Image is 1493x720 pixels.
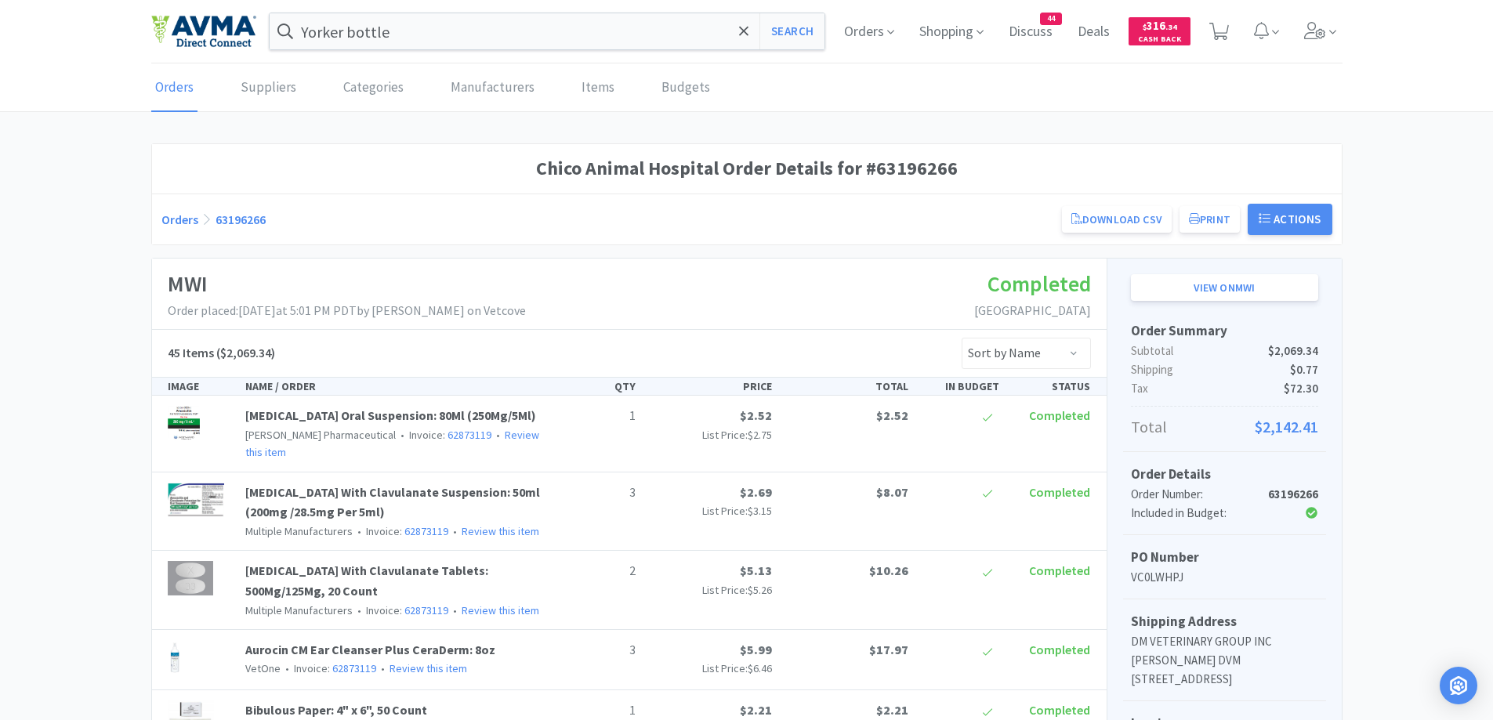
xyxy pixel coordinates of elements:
[987,270,1091,298] span: Completed
[216,212,266,227] a: 63196266
[658,64,714,112] a: Budgets
[168,343,275,364] h5: ($2,069.34)
[390,661,467,675] a: Review this item
[168,406,200,440] img: 3f5949f075fe4492aaa2d35248d087db_1904.png
[161,154,1332,183] h1: Chico Animal Hospital Order Details for #63196266
[557,561,636,581] p: 2
[245,407,536,423] a: [MEDICAL_DATA] Oral Suspension: 80Ml (250Mg/5Ml)
[1131,504,1256,523] div: Included in Budget:
[876,407,908,423] span: $2.52
[168,561,214,595] img: e9b7110fcbd7401fab23100e9389212c_227238.png
[239,378,551,395] div: NAME / ORDER
[748,428,772,442] span: $2.75
[1029,563,1090,578] span: Completed
[748,504,772,518] span: $3.15
[1029,407,1090,423] span: Completed
[283,661,292,675] span: •
[740,407,772,423] span: $2.52
[404,524,448,538] a: 62873119
[1041,13,1061,24] span: 44
[869,563,908,578] span: $10.26
[151,15,256,48] img: e4e33dab9f054f5782a47901c742baa9_102.png
[353,524,448,538] span: Invoice:
[379,661,387,675] span: •
[740,702,772,718] span: $2.21
[404,603,448,617] a: 62873119
[353,603,448,617] span: Invoice:
[161,212,198,227] a: Orders
[551,378,642,395] div: QTY
[281,661,376,675] span: Invoice:
[245,428,396,442] span: [PERSON_NAME] Pharmaceutical
[245,563,488,599] a: [MEDICAL_DATA] With Clavulanate Tablets: 500Mg/125Mg, 20 Count
[494,428,502,442] span: •
[1131,464,1318,485] h5: Order Details
[648,502,772,519] p: List Price:
[915,378,1006,395] div: IN BUDGET
[1071,25,1116,39] a: Deals
[1268,487,1318,501] strong: 63196266
[1131,611,1318,632] h5: Shipping Address
[648,581,772,599] p: List Price:
[245,484,540,520] a: [MEDICAL_DATA] With Clavulanate Suspension: 50ml (200mg /28.5mg Per 5ml)
[1029,484,1090,500] span: Completed
[876,484,908,500] span: $8.07
[1006,378,1096,395] div: STATUS
[1029,642,1090,657] span: Completed
[245,661,281,675] span: VetOne
[1248,204,1332,235] button: Actions
[1440,667,1477,704] div: Open Intercom Messenger
[748,583,772,597] span: $5.26
[151,64,197,112] a: Orders
[648,660,772,677] p: List Price:
[168,483,225,517] img: cf41800747604506b9a41acab923bcf6_260835.png
[237,64,300,112] a: Suppliers
[332,661,376,675] a: 62873119
[462,603,539,617] a: Review this item
[168,301,526,321] p: Order placed: [DATE] at 5:01 PM PDT by [PERSON_NAME] on Vetcove
[648,426,772,443] p: List Price:
[740,484,772,500] span: $2.69
[1284,379,1318,398] span: $72.30
[1131,320,1318,342] h5: Order Summary
[245,702,427,718] a: Bibulous Paper: 4" x 6", 50 Count
[1131,342,1318,360] p: Subtotal
[1255,414,1318,440] span: $2,142.41
[161,378,240,395] div: IMAGE
[339,64,408,112] a: Categories
[740,563,772,578] span: $5.13
[1029,702,1090,718] span: Completed
[1131,379,1318,398] p: Tax
[270,13,825,49] input: Search by item, sku, manufacturer, ingredient, size...
[451,524,459,538] span: •
[462,524,539,538] a: Review this item
[642,378,778,395] div: PRICE
[168,640,182,675] img: d4ba346642384979a34dd195e2677ab6_411344.png
[1131,414,1318,440] p: Total
[876,702,908,718] span: $2.21
[1165,22,1177,32] span: . 34
[1131,632,1318,689] p: DM VETERINARY GROUP INC [PERSON_NAME] DVM [STREET_ADDRESS]
[168,345,214,360] span: 45 Items
[245,642,495,657] a: Aurocin CM Ear Cleanser Plus CeraDerm: 8oz
[1062,206,1172,233] a: Download CSV
[1131,568,1318,587] p: VC0LWHPJ
[1131,547,1318,568] h5: PO Number
[451,603,459,617] span: •
[355,524,364,538] span: •
[1143,18,1177,33] span: 316
[740,642,772,657] span: $5.99
[245,603,353,617] span: Multiple Manufacturers
[1131,274,1318,301] a: View onMWI
[1131,485,1256,504] div: Order Number:
[1002,25,1059,39] a: Discuss44
[869,642,908,657] span: $17.97
[578,64,618,112] a: Items
[974,301,1091,321] p: [GEOGRAPHIC_DATA]
[557,483,636,503] p: 3
[1138,35,1181,45] span: Cash Back
[448,428,491,442] a: 62873119
[1143,22,1147,32] span: $
[1290,360,1318,379] span: $0.77
[1129,10,1190,52] a: $316.34Cash Back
